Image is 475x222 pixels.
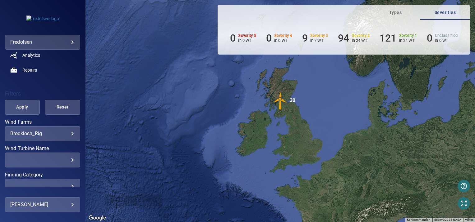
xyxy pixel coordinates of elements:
[230,32,236,44] h6: 0
[310,33,328,38] h6: Severity 3
[12,103,32,111] span: Apply
[380,32,396,44] h6: 121
[5,126,80,141] div: Wind Farms
[338,32,349,44] h6: 94
[10,37,75,47] div: fredolsen
[407,218,431,222] button: Kortkommandon
[5,100,40,115] button: Apply
[266,32,272,44] h6: 0
[338,32,370,44] li: Severity 2
[87,214,108,222] img: Google
[5,172,80,177] label: Finding Category
[230,32,256,44] li: Severity 5
[274,38,292,43] p: in 0 WT
[22,67,37,73] span: Repairs
[266,32,292,44] li: Severity 4
[435,33,458,38] h6: Unclassified
[5,120,80,125] label: Wind Farms
[380,32,417,44] li: Severity 1
[5,153,80,167] div: Wind Turbine Name
[290,91,295,110] div: 30
[238,33,256,38] h6: Severity 5
[424,9,466,16] span: Severities
[10,200,75,210] div: [PERSON_NAME]
[374,9,417,16] span: Types
[26,16,59,22] img: fredolsen-logo
[310,38,328,43] p: in 7 WT
[399,33,417,38] h6: Severity 1
[5,35,80,50] div: fredolsen
[271,91,290,110] img: windFarmIconCat3.svg
[5,91,80,97] h4: Filters
[302,32,328,44] li: Severity 3
[435,38,458,43] p: in 0 WT
[465,218,473,221] a: Villkor (öppnas i en ny flik)
[5,179,80,194] div: Finding Category
[434,218,461,221] span: Bilder ©2025 NASA
[45,100,80,115] button: Reset
[352,38,370,43] p: in 24 WT
[302,32,308,44] h6: 9
[5,63,80,78] a: repairs noActive
[352,33,370,38] h6: Severity 2
[5,146,80,151] label: Wind Turbine Name
[10,131,75,136] div: Brockloch_Rig
[22,52,40,58] span: Analytics
[427,32,432,44] h6: 0
[238,38,256,43] p: in 0 WT
[399,38,417,43] p: in 24 WT
[271,91,290,111] gmp-advanced-marker: 30
[427,32,458,44] li: Severity Unclassified
[5,48,80,63] a: analytics noActive
[87,214,108,222] a: Öppna detta område i Google Maps (i ett nytt fönster)
[274,33,292,38] h6: Severity 4
[53,103,72,111] span: Reset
